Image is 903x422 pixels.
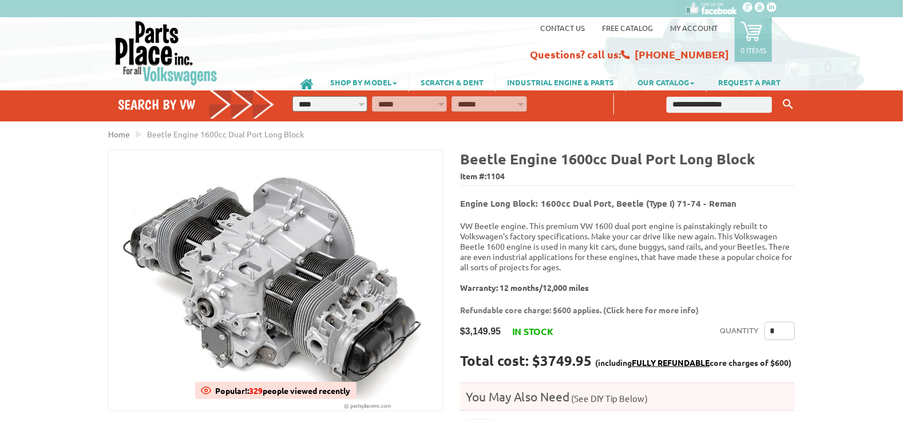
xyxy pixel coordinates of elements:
p: Refundable core charge: $600 applies. ( ) [460,304,786,316]
span: Beetle Engine 1600cc Dual Port Long Block [147,129,304,139]
a: Home [108,129,130,139]
h4: You May Also Need [460,389,795,404]
a: SCRATCH & DENT [409,72,495,92]
a: FULLY REFUNDABLE [632,357,710,368]
strong: Total cost: $3749.95 [460,352,592,369]
b: Engine Long Block: 1600cc Dual Port, Beetle (Type I) 71-74 - Reman [460,198,736,209]
span: (including core charges of $600) [595,357,791,368]
span: (See DIY Tip Below) [569,393,648,404]
a: OUR CATALOG [626,72,706,92]
span: In stock [512,325,553,337]
b: Warranty: 12 months/12,000 miles [460,282,589,293]
p: 0 items [740,45,766,55]
span: Item #: [460,168,795,185]
a: INDUSTRIAL ENGINE & PARTS [496,72,625,92]
button: Keyword Search [779,95,797,114]
a: My Account [670,23,718,33]
a: Contact us [540,23,585,33]
img: Parts Place Inc! [114,20,219,86]
a: REQUEST A PART [707,72,792,92]
b: Beetle Engine 1600cc Dual Port Long Block [460,149,755,168]
a: 0 items [735,17,772,62]
span: 1104 [486,171,505,181]
a: Click here for more info [606,305,696,315]
label: Quantity [720,322,759,340]
a: Free Catalog [602,23,653,33]
h4: Search by VW [118,96,275,113]
a: SHOP BY MODEL [319,72,409,92]
span: $3,149.95 [460,326,501,337]
p: VW Beetle engine. This premium VW 1600 dual port engine is painstakingly rebuilt to Volkswagen's ... [460,220,795,293]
